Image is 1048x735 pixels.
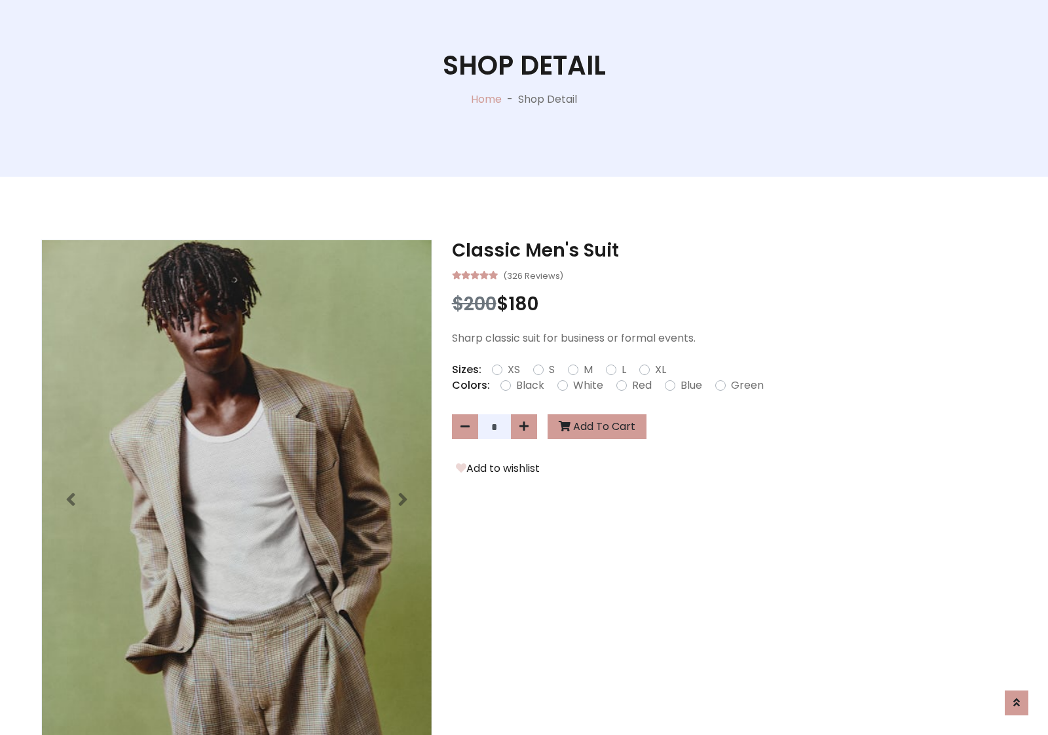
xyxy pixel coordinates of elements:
[471,92,502,107] a: Home
[622,362,626,378] label: L
[508,362,520,378] label: XS
[516,378,544,393] label: Black
[508,291,538,317] span: 180
[681,378,702,393] label: Blue
[503,267,563,283] small: (326 Reviews)
[573,378,603,393] label: White
[518,92,577,107] p: Shop Detail
[731,378,764,393] label: Green
[452,460,544,477] button: Add to wishlist
[443,50,606,81] h1: Shop Detail
[548,414,646,439] button: Add To Cart
[502,92,518,107] p: -
[452,378,490,393] p: Colors:
[452,240,1007,262] h3: Classic Men's Suit
[584,362,593,378] label: M
[452,362,481,378] p: Sizes:
[452,291,496,317] span: $200
[452,331,1007,346] p: Sharp classic suit for business or formal events.
[632,378,652,393] label: Red
[655,362,666,378] label: XL
[452,293,1007,315] h3: $
[549,362,555,378] label: S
